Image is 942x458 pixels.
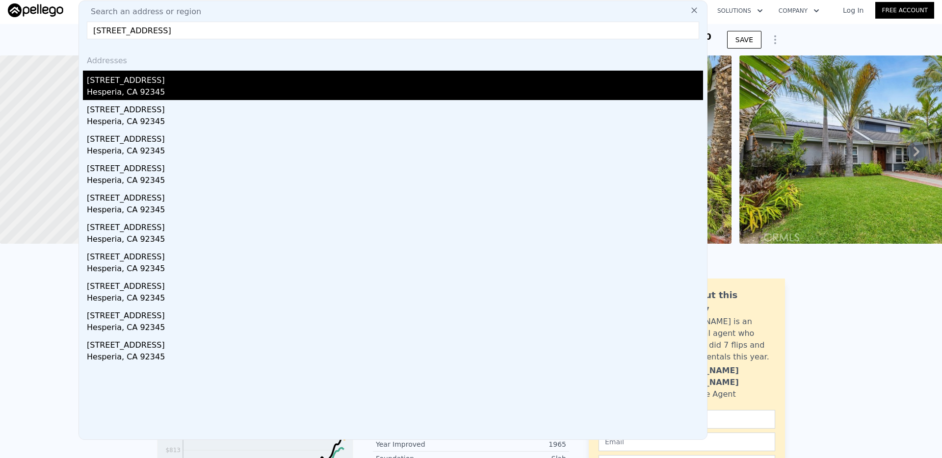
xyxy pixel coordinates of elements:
[831,5,875,15] a: Log In
[666,365,775,388] div: [PERSON_NAME] [PERSON_NAME]
[87,100,703,116] div: [STREET_ADDRESS]
[666,316,775,363] div: [PERSON_NAME] is an active local agent who personally did 7 flips and bought 3 rentals this year.
[87,159,703,175] div: [STREET_ADDRESS]
[471,439,566,449] div: 1965
[727,31,761,49] button: SAVE
[87,351,703,365] div: Hesperia, CA 92345
[87,86,703,100] div: Hesperia, CA 92345
[599,433,775,451] input: Email
[666,288,775,316] div: Ask about this property
[376,439,471,449] div: Year Improved
[87,175,703,188] div: Hesperia, CA 92345
[87,204,703,218] div: Hesperia, CA 92345
[87,71,703,86] div: [STREET_ADDRESS]
[87,335,703,351] div: [STREET_ADDRESS]
[709,2,771,20] button: Solutions
[8,3,63,17] img: Pellego
[87,116,703,129] div: Hesperia, CA 92345
[83,6,201,18] span: Search an address or region
[87,129,703,145] div: [STREET_ADDRESS]
[765,30,785,50] button: Show Options
[875,2,934,19] a: Free Account
[771,2,827,20] button: Company
[87,306,703,322] div: [STREET_ADDRESS]
[83,47,703,71] div: Addresses
[87,22,699,39] input: Enter an address, city, region, neighborhood or zip code
[87,145,703,159] div: Hesperia, CA 92345
[87,233,703,247] div: Hesperia, CA 92345
[87,218,703,233] div: [STREET_ADDRESS]
[165,447,181,454] tspan: $813
[87,263,703,277] div: Hesperia, CA 92345
[87,277,703,292] div: [STREET_ADDRESS]
[87,292,703,306] div: Hesperia, CA 92345
[87,322,703,335] div: Hesperia, CA 92345
[87,247,703,263] div: [STREET_ADDRESS]
[87,188,703,204] div: [STREET_ADDRESS]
